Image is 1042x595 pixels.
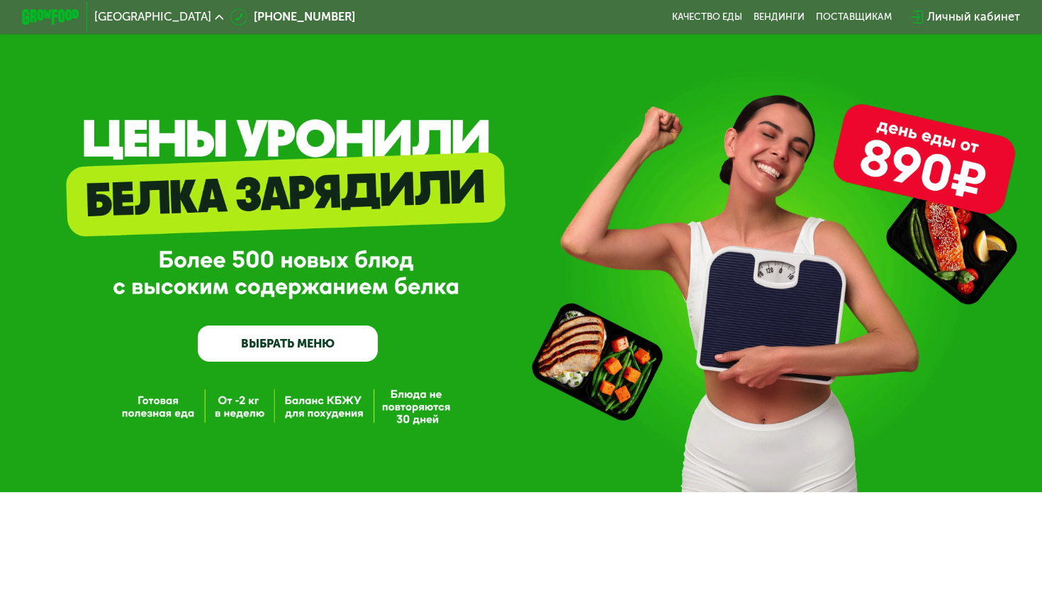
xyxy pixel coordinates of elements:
a: Качество еды [672,11,742,23]
a: [PHONE_NUMBER] [230,9,355,26]
a: ВЫБРАТЬ МЕНЮ [198,326,378,362]
span: [GEOGRAPHIC_DATA] [94,11,211,23]
a: Вендинги [754,11,805,23]
div: поставщикам [816,11,892,23]
div: Личный кабинет [927,9,1020,26]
